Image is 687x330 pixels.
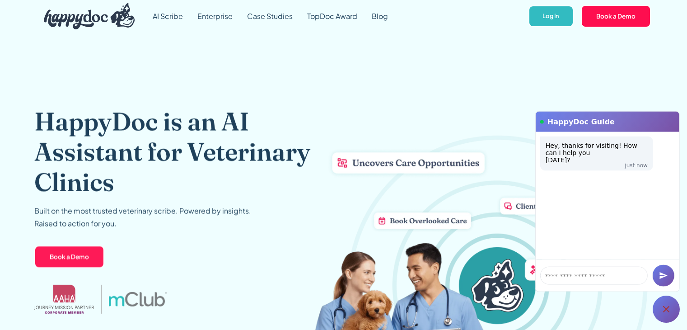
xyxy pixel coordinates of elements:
img: mclub logo [109,292,167,306]
p: Built on the most trusted veterinary scribe. Powered by insights. Raised to action for you. [34,204,251,230]
a: Log In [528,5,573,28]
img: AAHA Advantage logo [34,284,94,313]
img: HappyDoc Logo: A happy dog with his ear up, listening. [44,3,135,29]
a: Book a Demo [581,5,651,28]
a: home [37,1,135,32]
a: Book a Demo [34,245,104,268]
h1: HappyDoc is an AI Assistant for Veterinary Clinics [34,106,313,198]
